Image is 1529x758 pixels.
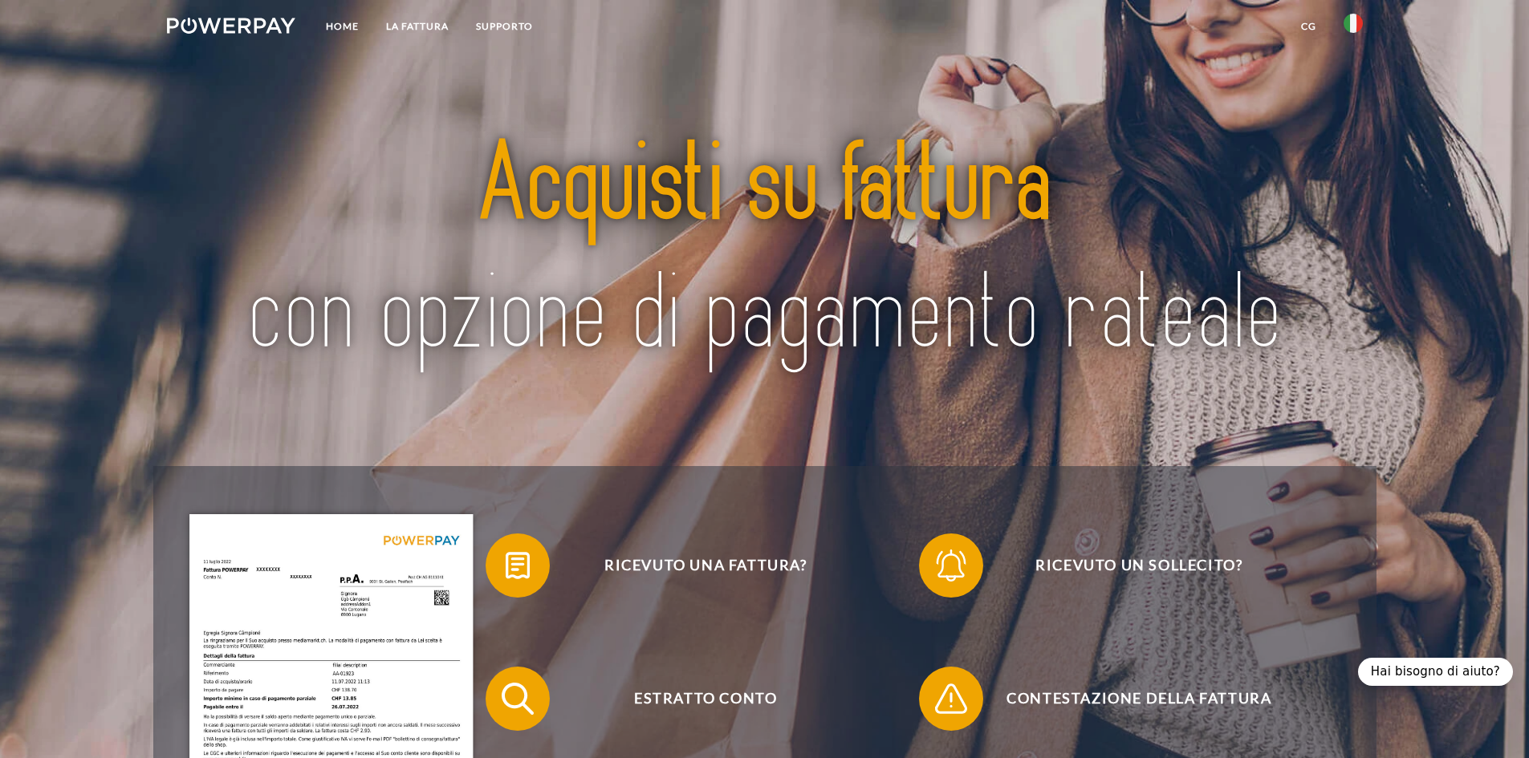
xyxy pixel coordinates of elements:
img: qb_warning.svg [931,679,971,719]
span: Ricevuto una fattura? [509,533,902,598]
button: Ricevuto un sollecito? [919,533,1336,598]
img: qb_search.svg [498,679,538,719]
img: qb_bell.svg [931,545,971,586]
span: Contestazione della fattura [942,667,1336,731]
div: Hai bisogno di aiuto? [1358,658,1513,686]
img: title-powerpay_it.svg [226,76,1303,428]
a: CG [1287,12,1330,41]
span: Estratto conto [509,667,902,731]
img: logo-powerpay-white.svg [167,18,296,34]
a: Home [312,12,372,41]
button: Ricevuto una fattura? [486,533,903,598]
a: Supporto [462,12,547,41]
img: qb_bill.svg [498,545,538,586]
a: LA FATTURA [372,12,462,41]
button: Contestazione della fattura [919,667,1336,731]
button: Estratto conto [486,667,903,731]
span: Ricevuto un sollecito? [942,533,1336,598]
img: it [1344,14,1363,33]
